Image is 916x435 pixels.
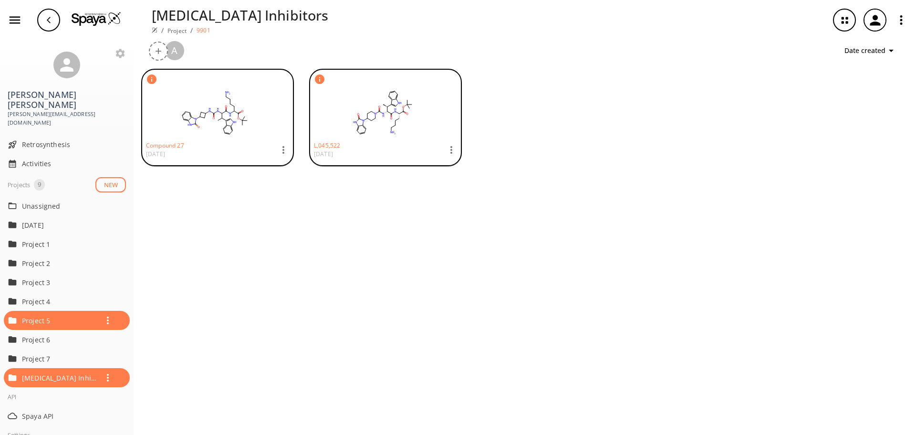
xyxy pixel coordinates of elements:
p: 9901 [197,26,210,34]
span: Activities [22,159,126,169]
div: a.gerges@londonmet.ac.uk [164,40,185,61]
span: 9 [34,180,45,190]
span: [PERSON_NAME][EMAIL_ADDRESS][DOMAIN_NAME] [8,110,126,127]
div: Project 1 [4,234,130,254]
div: [MEDICAL_DATA] Inhibitors [4,368,130,387]
span: Spaya API [22,411,126,421]
div: [DATE] [4,215,130,234]
div: Activities [4,154,130,173]
div: Project 4 [4,292,130,311]
p: [MEDICAL_DATA] Inhibitors [152,5,329,25]
p: Project 2 [22,258,98,268]
p: Project 1 [22,239,98,249]
div: Project 5 [4,311,130,330]
li: / [190,25,193,35]
p: Project 7 [22,354,98,364]
p: [DATE] [146,150,184,159]
div: Retrosynthesis [4,135,130,154]
h3: [PERSON_NAME] [PERSON_NAME] [8,90,126,110]
p: Project 6 [22,335,98,345]
p: [DATE] [22,220,98,230]
div: Project 2 [4,254,130,273]
div: Project 7 [4,349,130,368]
div: Projects [8,179,30,191]
button: Add collaborator [149,42,168,61]
p: Project 4 [22,297,98,307]
li: / [161,25,164,35]
p: Compound 27 [146,141,184,149]
img: Spaya logo [152,27,157,33]
p: Project 3 [22,277,98,287]
div: Spaya API [4,406,130,425]
button: NEW [95,177,126,193]
svg: CC(C(NC(NC1CC(N2C(C=CC=C3)=C3NC2=O)C1)=O)C(NC(C(OC(C)(C)C)=O)CCCCN)=O)C4=CNC5=CC=CC=C54 [146,89,283,137]
button: Date created [841,42,901,60]
p: [DATE] [314,150,340,159]
p: Project 5 [22,316,98,326]
span: Unassigned [22,201,126,211]
p: L,045,522 [314,141,340,149]
div: Project 3 [4,273,130,292]
p: [MEDICAL_DATA] Inhibitors [22,373,98,383]
span: Retrosynthesis [22,139,126,149]
img: Logo Spaya [72,11,121,26]
svg: C[C@@H](c1c[nH]c2c1cccc2)[C@H](C(=O)N[C@@H](CCCCN)C(=O)OC(C)(C)C)NC(=O)N3CCC(CC3)n4c5ccccc5[nH]c4=O [314,89,451,137]
div: Unassigned [4,196,130,215]
a: Project [167,27,187,35]
div: Project 6 [4,330,130,349]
